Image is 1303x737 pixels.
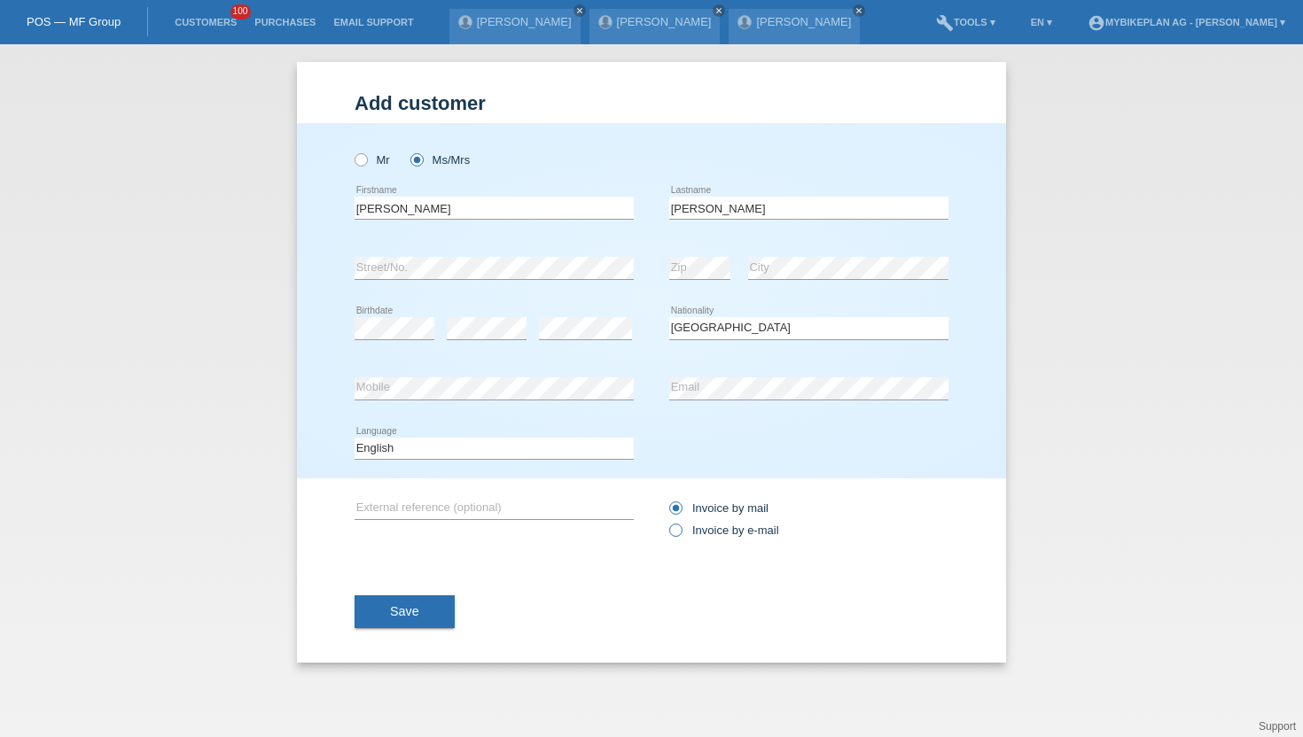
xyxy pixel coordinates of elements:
[166,17,246,27] a: Customers
[669,524,779,537] label: Invoice by e-mail
[410,153,470,167] label: Ms/Mrs
[477,15,572,28] a: [PERSON_NAME]
[1022,17,1061,27] a: EN ▾
[669,524,681,546] input: Invoice by e-mail
[355,92,948,114] h1: Add customer
[714,6,723,15] i: close
[936,14,954,32] i: build
[246,17,324,27] a: Purchases
[1088,14,1105,32] i: account_circle
[1079,17,1294,27] a: account_circleMybikeplan AG - [PERSON_NAME] ▾
[756,15,851,28] a: [PERSON_NAME]
[854,6,863,15] i: close
[927,17,1004,27] a: buildTools ▾
[27,15,121,28] a: POS — MF Group
[230,4,252,19] span: 100
[617,15,712,28] a: [PERSON_NAME]
[355,153,366,165] input: Mr
[713,4,725,17] a: close
[410,153,422,165] input: Ms/Mrs
[355,595,455,629] button: Save
[669,501,769,515] label: Invoice by mail
[573,4,586,17] a: close
[390,604,419,618] span: Save
[669,501,681,524] input: Invoice by mail
[575,6,584,15] i: close
[1259,720,1296,733] a: Support
[324,17,422,27] a: Email Support
[853,4,865,17] a: close
[355,153,390,167] label: Mr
